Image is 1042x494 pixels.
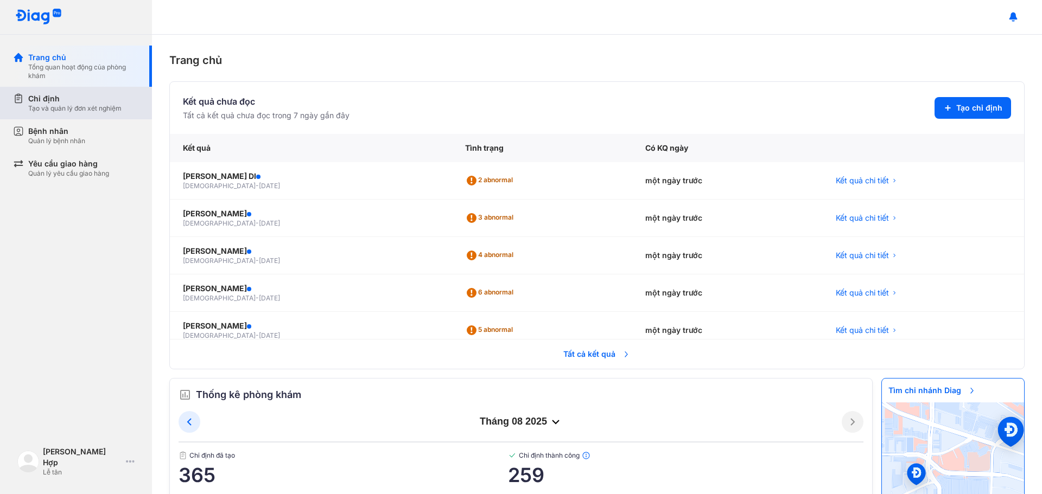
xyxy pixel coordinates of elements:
[28,52,139,63] div: Trang chủ
[183,294,256,302] span: [DEMOGRAPHIC_DATA]
[28,104,122,113] div: Tạo và quản lý đơn xét nghiệm
[256,182,259,190] span: -
[183,208,439,219] div: [PERSON_NAME]
[183,95,350,108] div: Kết quả chưa đọc
[452,134,632,162] div: Tình trạng
[632,162,823,200] div: một ngày trước
[465,284,518,301] div: 6 abnormal
[259,182,280,190] span: [DATE]
[632,134,823,162] div: Có KQ ngày
[465,172,517,189] div: 2 abnormal
[183,110,350,121] div: Tất cả kết quả chưa đọc trong 7 ngày gần đây
[179,451,187,460] img: document.50c4cfd0.svg
[836,325,889,336] span: Kết quả chi tiết
[183,283,439,294] div: [PERSON_NAME]
[632,200,823,237] div: một ngày trước
[43,446,122,468] div: [PERSON_NAME] Hợp
[836,250,889,261] span: Kết quả chi tiết
[465,247,518,264] div: 4 abnormal
[28,169,109,178] div: Quản lý yêu cầu giao hàng
[183,219,256,227] span: [DEMOGRAPHIC_DATA]
[508,451,517,460] img: checked-green.01cc79e0.svg
[508,451,863,460] span: Chỉ định thành công
[15,9,62,25] img: logo
[169,52,1025,68] div: Trang chủ
[882,378,983,402] span: Tìm chi nhánh Diag
[256,219,259,227] span: -
[183,246,439,256] div: [PERSON_NAME]
[836,175,889,186] span: Kết quả chi tiết
[200,415,842,428] div: tháng 08 2025
[28,137,85,145] div: Quản lý bệnh nhân
[256,294,259,302] span: -
[28,158,109,169] div: Yêu cầu giao hàng
[28,126,85,137] div: Bệnh nhân
[632,237,823,274] div: một ngày trước
[43,468,122,477] div: Lễ tân
[632,312,823,349] div: một ngày trước
[179,464,508,486] span: 365
[183,171,439,182] div: [PERSON_NAME] DI
[956,102,1002,113] span: Tạo chỉ định
[256,256,259,265] span: -
[836,287,889,298] span: Kết quả chi tiết
[259,219,280,227] span: [DATE]
[836,213,889,223] span: Kết quả chi tiết
[465,322,517,339] div: 5 abnormal
[183,320,439,331] div: [PERSON_NAME]
[183,331,256,339] span: [DEMOGRAPHIC_DATA]
[582,451,590,460] img: info.7e716105.svg
[183,182,256,190] span: [DEMOGRAPHIC_DATA]
[17,451,39,472] img: logo
[28,93,122,104] div: Chỉ định
[256,331,259,339] span: -
[632,274,823,312] div: một ngày trước
[259,331,280,339] span: [DATE]
[557,342,637,366] span: Tất cả kết quả
[259,294,280,302] span: [DATE]
[179,388,192,401] img: order.5a6da16c.svg
[28,63,139,80] div: Tổng quan hoạt động của phòng khám
[508,464,863,486] span: 259
[179,451,508,460] span: Chỉ định đã tạo
[183,256,256,265] span: [DEMOGRAPHIC_DATA]
[259,256,280,265] span: [DATE]
[465,209,518,227] div: 3 abnormal
[170,134,452,162] div: Kết quả
[196,387,301,402] span: Thống kê phòng khám
[935,97,1011,119] button: Tạo chỉ định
